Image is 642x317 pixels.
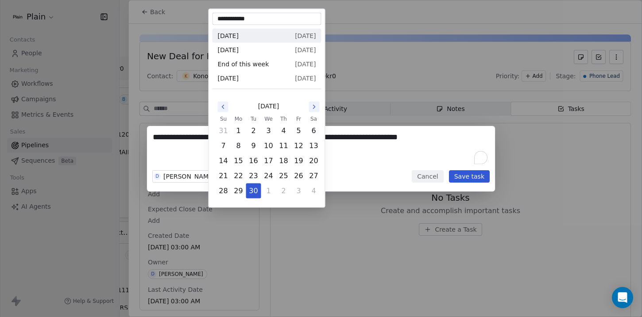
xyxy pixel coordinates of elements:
[217,184,231,198] button: Sunday, September 28th, 2025
[277,184,291,198] button: Thursday, October 2nd, 2025
[307,169,321,183] button: Saturday, September 27th, 2025
[232,139,246,153] button: Monday, September 8th, 2025
[291,115,306,123] th: Friday
[232,169,246,183] button: Monday, September 22nd, 2025
[262,184,276,198] button: Wednesday, October 1st, 2025
[247,124,261,138] button: Tuesday, September 2nd, 2025
[262,139,276,153] button: Wednesday, September 10th, 2025
[262,169,276,183] button: Wednesday, September 24th, 2025
[232,124,246,138] button: Monday, September 1st, 2025
[277,124,291,138] button: Thursday, September 4th, 2025
[277,154,291,168] button: Thursday, September 18th, 2025
[218,74,239,83] span: [DATE]
[295,46,316,54] span: [DATE]
[217,139,231,153] button: Sunday, September 7th, 2025
[247,154,261,168] button: Tuesday, September 16th, 2025
[309,102,320,112] button: Go to the Next Month
[217,124,231,138] button: Sunday, August 31st, 2025
[295,74,316,83] span: [DATE]
[218,60,269,69] span: End of this week
[232,184,246,198] button: Monday, September 29th, 2025
[292,139,306,153] button: Friday, September 12th, 2025
[295,31,316,40] span: [DATE]
[216,115,231,123] th: Sunday
[307,139,321,153] button: Saturday, September 13th, 2025
[216,115,321,199] table: September 2025
[231,115,246,123] th: Monday
[218,102,228,112] button: Go to the Previous Month
[258,102,279,111] span: [DATE]
[276,115,291,123] th: Thursday
[232,154,246,168] button: Monday, September 15th, 2025
[246,115,261,123] th: Tuesday
[295,60,316,69] span: [DATE]
[292,124,306,138] button: Friday, September 5th, 2025
[292,169,306,183] button: Friday, September 26th, 2025
[217,169,231,183] button: Sunday, September 21st, 2025
[218,31,239,40] span: [DATE]
[247,139,261,153] button: Tuesday, September 9th, 2025
[277,169,291,183] button: Thursday, September 25th, 2025
[218,46,239,54] span: [DATE]
[261,115,276,123] th: Wednesday
[262,124,276,138] button: Wednesday, September 3rd, 2025
[217,154,231,168] button: Sunday, September 14th, 2025
[307,124,321,138] button: Saturday, September 6th, 2025
[307,154,321,168] button: Saturday, September 20th, 2025
[292,184,306,198] button: Friday, October 3rd, 2025
[277,139,291,153] button: Thursday, September 11th, 2025
[292,154,306,168] button: Friday, September 19th, 2025
[247,184,261,198] button: Today, Tuesday, September 30th, 2025, selected
[306,115,321,123] th: Saturday
[247,169,261,183] button: Tuesday, September 23rd, 2025
[307,184,321,198] button: Saturday, October 4th, 2025
[262,154,276,168] button: Wednesday, September 17th, 2025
